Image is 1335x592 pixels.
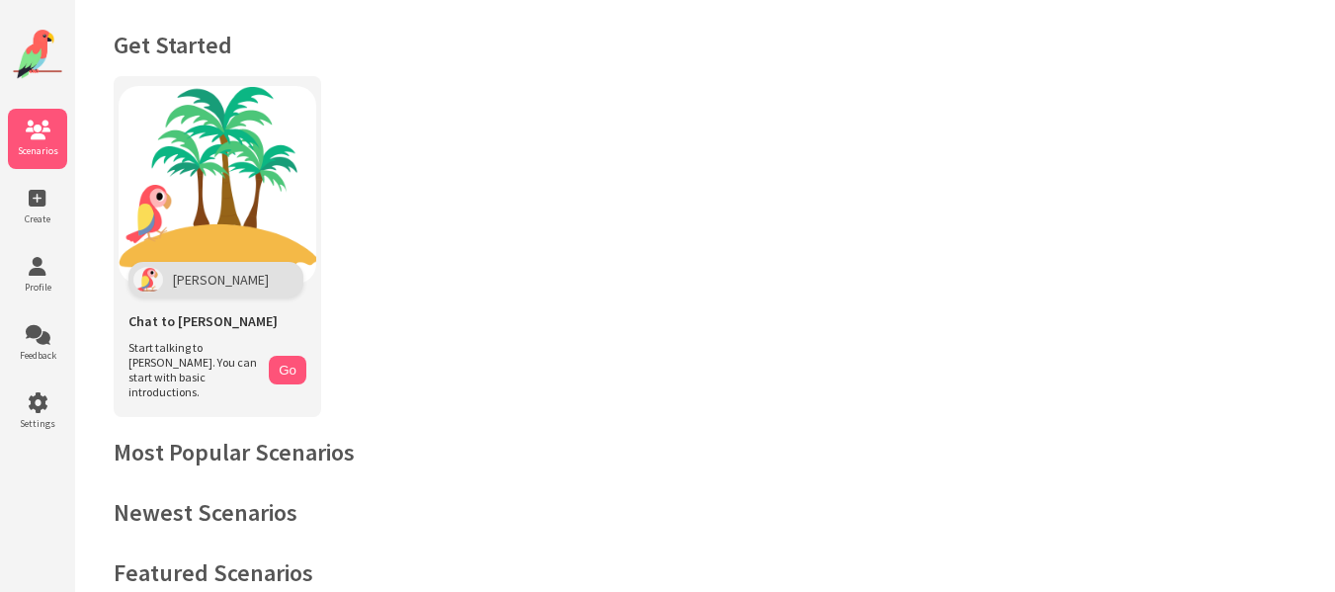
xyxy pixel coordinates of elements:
[119,86,316,284] img: Chat with Polly
[173,271,269,289] span: [PERSON_NAME]
[8,144,67,157] span: Scenarios
[8,349,67,362] span: Feedback
[114,30,1295,60] h1: Get Started
[8,417,67,430] span: Settings
[114,437,1295,467] h2: Most Popular Scenarios
[133,267,163,293] img: Polly
[269,356,306,384] button: Go
[114,497,1295,528] h2: Newest Scenarios
[8,281,67,294] span: Profile
[128,340,259,399] span: Start talking to [PERSON_NAME]. You can start with basic introductions.
[114,557,1295,588] h2: Featured Scenarios
[128,312,278,330] span: Chat to [PERSON_NAME]
[8,212,67,225] span: Create
[13,30,62,79] img: Website Logo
